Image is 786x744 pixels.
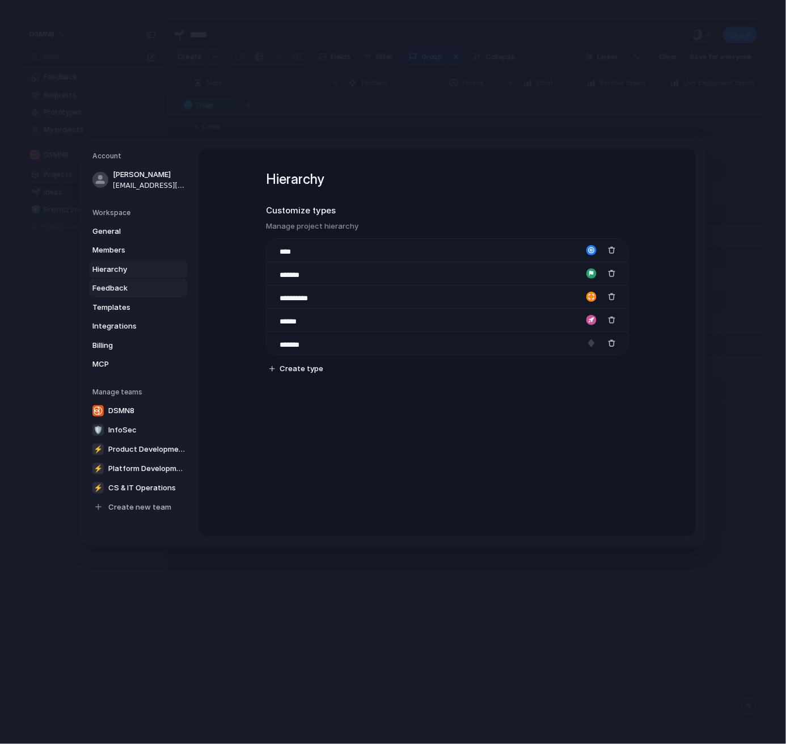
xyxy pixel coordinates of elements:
a: Billing [89,336,188,354]
span: Product Development [108,443,185,455]
h2: Customize types [266,204,629,217]
a: DSMN8 [89,401,189,419]
a: Templates [89,298,188,316]
a: Hierarchy [89,260,188,278]
h5: Account [92,151,188,161]
span: InfoSec [108,424,137,435]
a: MCP [89,355,188,373]
span: Templates [92,301,165,313]
a: 🛡InfoSec [89,421,189,439]
span: Create new team [108,501,171,512]
span: [PERSON_NAME] [113,169,185,180]
span: Hierarchy [92,263,165,275]
div: ⚡ [92,443,104,455]
a: Create new team [89,498,189,516]
span: Feedback [92,283,165,294]
a: ⚡CS & IT Operations [89,478,189,497]
span: Platform Development [108,463,185,474]
span: DSMN8 [108,405,134,416]
span: Billing [92,339,165,351]
a: ⚡Product Development [89,440,189,458]
h5: Manage teams [92,386,188,397]
a: ⚡Platform Development [89,459,189,477]
div: 🛡 [92,424,104,435]
span: [EMAIL_ADDRESS][DOMAIN_NAME] [113,180,185,190]
span: MCP [92,359,165,370]
a: Members [89,241,188,259]
a: General [89,222,188,240]
span: General [92,225,165,237]
a: Integrations [89,317,188,335]
button: Create type [265,361,328,377]
div: ⚡ [92,463,104,474]
span: CS & IT Operations [108,482,176,493]
span: Integrations [92,321,165,332]
h5: Workspace [92,207,188,217]
a: Feedback [89,279,188,297]
h1: Hierarchy [266,169,629,190]
span: Members [92,245,165,256]
a: [PERSON_NAME][EMAIL_ADDRESS][DOMAIN_NAME] [89,166,188,194]
h3: Manage project hierarchy [266,220,629,232]
span: Create type [280,363,323,375]
div: ⚡ [92,482,104,493]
